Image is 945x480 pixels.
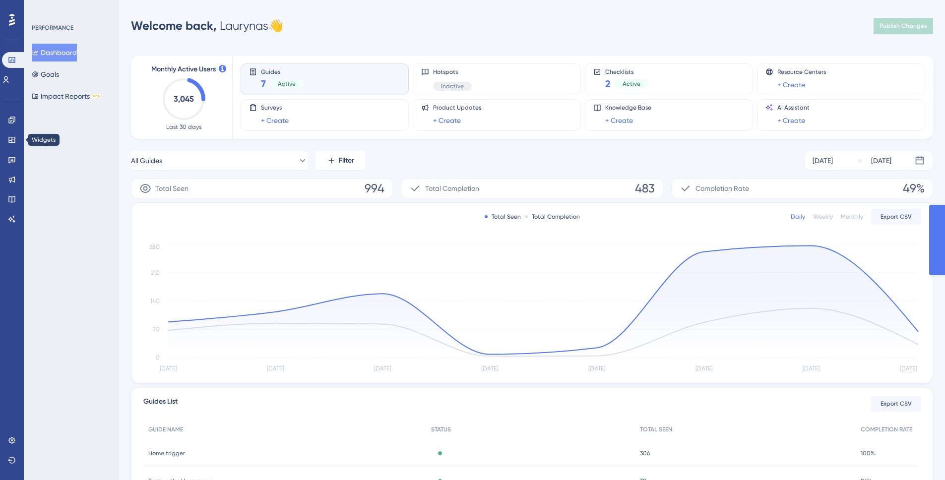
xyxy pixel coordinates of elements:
tspan: 280 [149,243,160,250]
iframe: UserGuiding AI Assistant Launcher [903,441,933,471]
span: COMPLETION RATE [861,425,912,433]
button: Filter [315,151,365,171]
a: + Create [605,115,633,126]
span: 483 [635,180,655,196]
span: 2 [605,77,611,91]
span: AI Assistant [777,104,810,112]
button: All Guides [131,151,308,171]
span: Total Completion [425,182,479,194]
div: [DATE] [813,155,833,167]
div: [DATE] [871,155,891,167]
span: 49% [903,180,925,196]
tspan: [DATE] [374,365,391,372]
span: All Guides [131,155,162,167]
span: Completion Rate [695,182,749,194]
span: Welcome back, [131,18,217,33]
tspan: 210 [151,269,160,276]
span: Active [278,80,296,88]
span: Active [623,80,640,88]
div: Weekly [813,213,833,221]
span: Guides List [143,396,178,412]
a: + Create [777,79,805,91]
tspan: 70 [153,326,160,333]
tspan: 0 [156,354,160,361]
tspan: [DATE] [900,365,917,372]
span: Export CSV [881,400,912,408]
span: 994 [365,180,384,196]
tspan: [DATE] [481,365,498,372]
span: STATUS [431,425,451,433]
span: Product Updates [433,104,481,112]
a: + Create [261,115,289,126]
a: + Create [433,115,461,126]
button: Goals [32,65,59,83]
span: Export CSV [881,213,912,221]
span: Filter [339,155,354,167]
span: Inactive [441,82,464,90]
div: BETA [92,94,101,99]
div: Monthly [841,213,863,221]
span: 7 [261,77,266,91]
div: Daily [791,213,805,221]
span: GUIDE NAME [148,425,183,433]
tspan: [DATE] [588,365,605,372]
span: Guides [261,68,304,75]
button: Impact ReportsBETA [32,87,101,105]
button: Export CSV [871,396,921,412]
text: 3,045 [174,94,194,104]
span: Hotspots [433,68,472,76]
span: Home trigger [148,449,185,457]
span: Monthly Active Users [151,63,216,75]
tspan: [DATE] [695,365,712,372]
button: Dashboard [32,44,77,61]
span: Resource Centers [777,68,826,76]
span: Knowledge Base [605,104,651,112]
tspan: [DATE] [803,365,819,372]
div: PERFORMANCE [32,24,73,32]
span: Total Seen [155,182,189,194]
tspan: 140 [150,298,160,304]
span: Last 30 days [166,123,201,131]
span: Checklists [605,68,648,75]
span: Surveys [261,104,289,112]
button: Export CSV [871,209,921,225]
span: 306 [640,449,650,457]
span: TOTAL SEEN [640,425,672,433]
div: Laurynas 👋 [131,18,283,34]
tspan: [DATE] [267,365,284,372]
span: 100% [861,449,875,457]
a: + Create [777,115,805,126]
div: Total Completion [525,213,580,221]
span: Publish Changes [880,22,927,30]
div: Total Seen [485,213,521,221]
tspan: [DATE] [160,365,177,372]
button: Publish Changes [874,18,933,34]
